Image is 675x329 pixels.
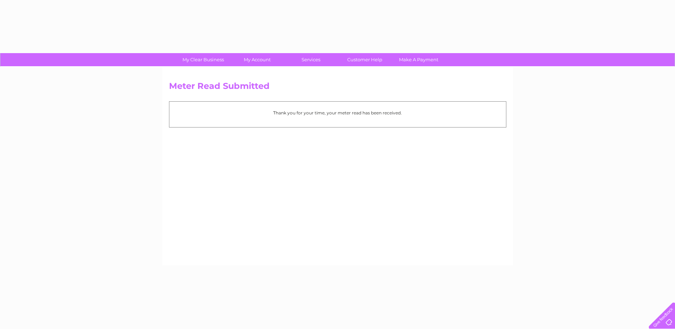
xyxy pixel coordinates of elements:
[389,53,448,66] a: Make A Payment
[282,53,340,66] a: Services
[174,53,232,66] a: My Clear Business
[173,109,502,116] p: Thank you for your time, your meter read has been received.
[169,81,506,95] h2: Meter Read Submitted
[228,53,286,66] a: My Account
[336,53,394,66] a: Customer Help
